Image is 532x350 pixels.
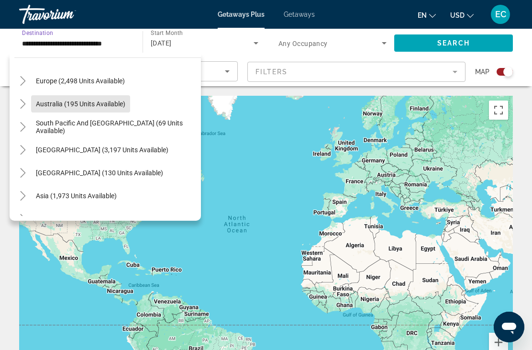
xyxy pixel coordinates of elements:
[489,101,508,120] button: Toggle fullscreen view
[31,118,201,135] button: South Pacific and [GEOGRAPHIC_DATA] (69 units available)
[22,29,53,36] span: Destination
[14,73,31,90] button: Toggle Europe (2,498 units available)
[31,187,122,204] button: Asia (1,973 units available)
[36,146,168,154] span: [GEOGRAPHIC_DATA] (3,197 units available)
[36,215,112,223] span: Africa (95 units available)
[14,96,31,113] button: Toggle Australia (195 units available)
[14,165,31,181] button: Toggle Central America (130 units available)
[151,39,172,47] span: [DATE]
[450,11,465,19] span: USD
[31,164,168,181] button: [GEOGRAPHIC_DATA] (130 units available)
[36,169,163,177] span: [GEOGRAPHIC_DATA] (130 units available)
[36,119,196,135] span: South Pacific and [GEOGRAPHIC_DATA] (69 units available)
[27,66,230,77] mat-select: Sort by
[14,211,31,227] button: Toggle Africa (95 units available)
[450,8,474,22] button: Change currency
[437,39,470,47] span: Search
[31,141,173,158] button: [GEOGRAPHIC_DATA] (3,197 units available)
[495,10,506,19] span: EC
[418,11,427,19] span: en
[31,72,130,90] button: Europe (2,498 units available)
[494,312,524,342] iframe: Button to launch messaging window
[36,77,125,85] span: Europe (2,498 units available)
[394,34,513,52] button: Search
[36,100,125,108] span: Australia (195 units available)
[19,2,115,27] a: Travorium
[284,11,315,18] a: Getaways
[14,188,31,204] button: Toggle Asia (1,973 units available)
[14,119,31,135] button: Toggle South Pacific and Oceania (69 units available)
[418,8,436,22] button: Change language
[475,65,489,79] span: Map
[151,30,183,36] span: Start Month
[488,4,513,24] button: User Menu
[247,61,466,82] button: Filter
[278,40,328,47] span: Any Occupancy
[36,192,117,200] span: Asia (1,973 units available)
[218,11,265,18] a: Getaways Plus
[31,95,130,113] button: Australia (195 units available)
[14,142,31,158] button: Toggle South America (3,197 units available)
[31,210,117,227] button: Africa (95 units available)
